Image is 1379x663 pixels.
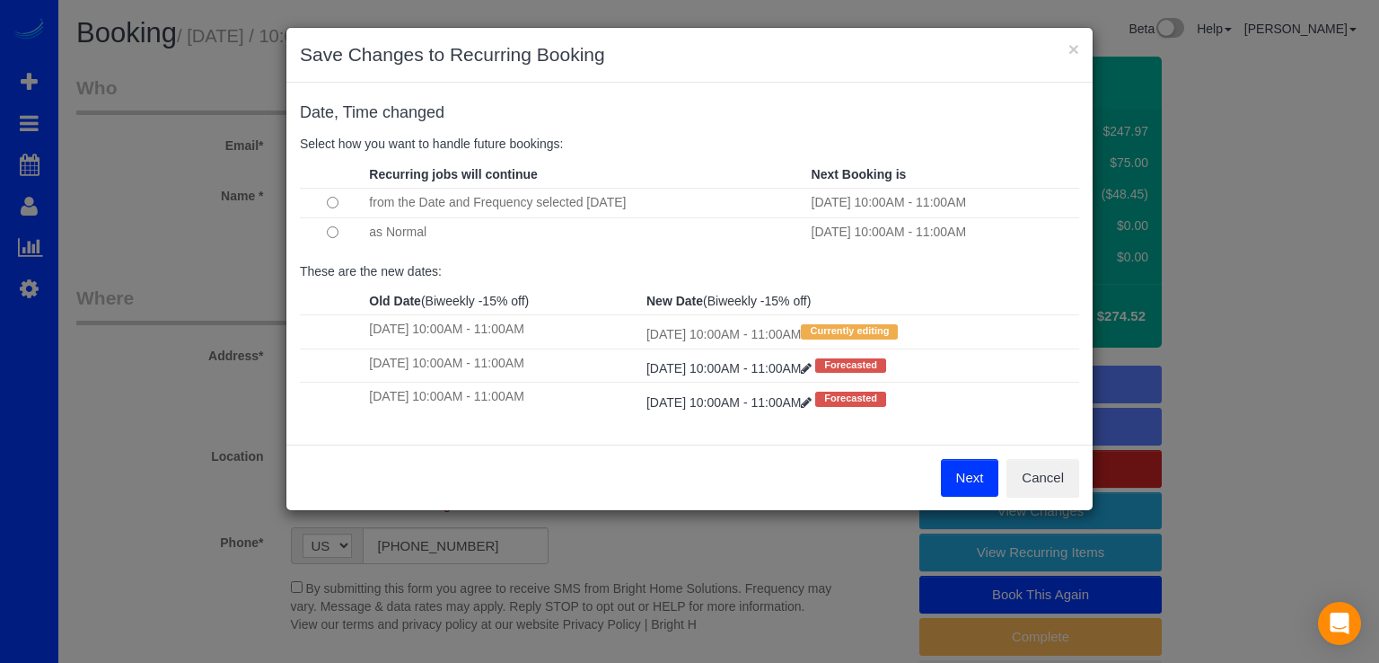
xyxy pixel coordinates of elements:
button: Next [941,459,999,497]
button: Cancel [1006,459,1079,497]
td: [DATE] 10:00AM - 11:00AM [365,315,642,349]
td: as Normal [365,217,806,247]
span: Date, Time [300,103,378,121]
span: Forecasted [815,392,886,406]
th: (Biweekly -15% off) [365,287,642,315]
th: (Biweekly -15% off) [642,287,1079,315]
span: Forecasted [815,358,886,373]
span: Currently editing [801,324,898,339]
td: [DATE] 10:00AM - 11:00AM [642,315,1079,349]
div: Open Intercom Messenger [1318,602,1361,645]
button: × [1068,40,1079,58]
td: [DATE] 10:00AM - 11:00AM [365,349,642,382]
p: These are the new dates: [300,262,1079,280]
a: [DATE] 10:00AM - 11:00AM [646,361,815,376]
p: Select how you want to handle future bookings: [300,135,1079,153]
a: [DATE] 10:00AM - 11:00AM [646,395,815,410]
td: [DATE] 10:00AM - 11:00AM [807,188,1079,217]
h4: changed [300,104,1079,122]
td: [DATE] 10:00AM - 11:00AM [807,217,1079,247]
td: [DATE] 10:00AM - 11:00AM [365,383,642,416]
h3: Save Changes to Recurring Booking [300,41,1079,68]
strong: Old Date [369,294,421,308]
strong: Recurring jobs will continue [369,167,537,181]
strong: New Date [646,294,703,308]
td: from the Date and Frequency selected [DATE] [365,188,806,217]
strong: Next Booking is [812,167,907,181]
